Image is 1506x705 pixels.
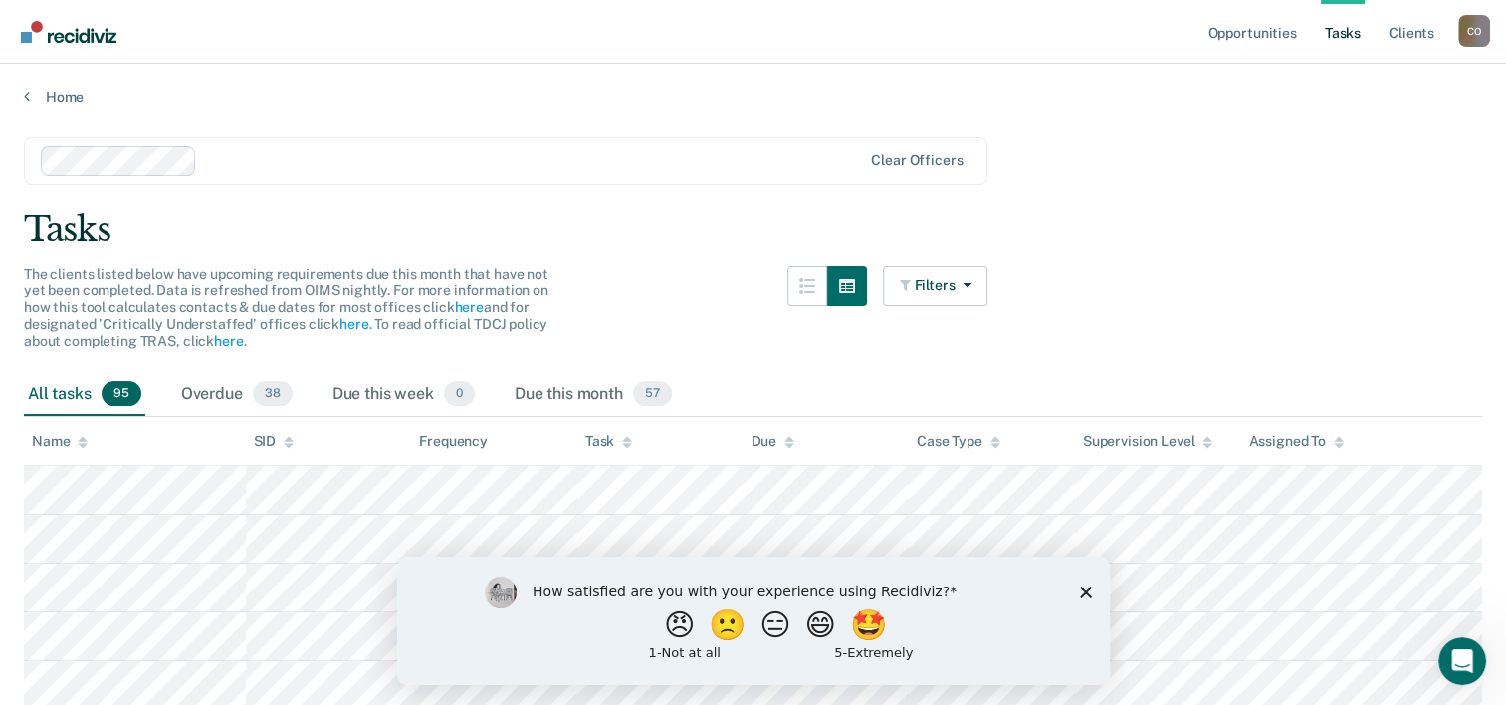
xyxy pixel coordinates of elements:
div: Due this week0 [328,373,479,417]
div: Due this month57 [511,373,676,417]
a: here [339,316,368,332]
span: 38 [253,381,293,407]
span: 57 [633,381,672,407]
div: Tasks [24,209,1482,250]
a: here [454,299,483,315]
a: here [214,333,243,349]
button: Filters [883,266,988,306]
span: 0 [444,381,475,407]
iframe: Survey by Kim from Recidiviz [397,557,1110,685]
iframe: Intercom live chat [1438,637,1486,685]
div: Frequency [419,433,488,450]
button: Profile dropdown button [1458,15,1490,47]
img: Recidiviz [21,21,116,43]
div: Case Type [917,433,1000,450]
div: SID [254,433,295,450]
div: All tasks95 [24,373,145,417]
div: Name [32,433,88,450]
div: Assigned To [1248,433,1343,450]
a: Home [24,88,1482,106]
span: 95 [102,381,141,407]
div: Clear officers [871,152,963,169]
div: Overdue38 [177,373,297,417]
div: C O [1458,15,1490,47]
div: Task [585,433,632,450]
div: Supervision Level [1083,433,1213,450]
span: The clients listed below have upcoming requirements due this month that have not yet been complet... [24,266,548,349]
div: Due [751,433,794,450]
